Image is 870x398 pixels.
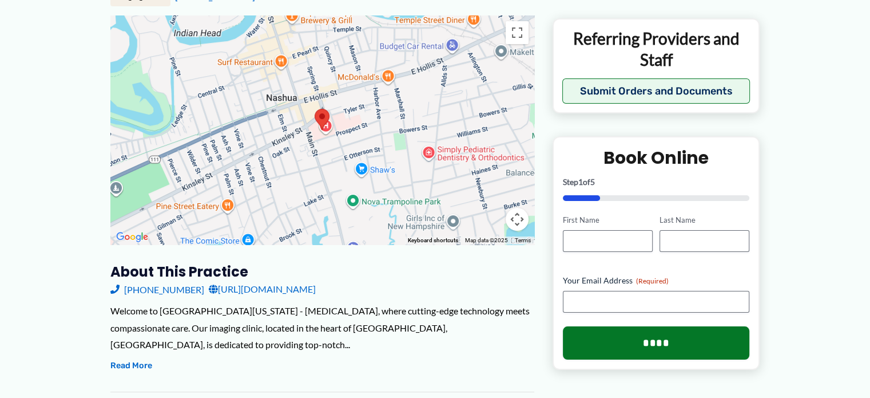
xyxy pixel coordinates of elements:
p: Referring Providers and Staff [562,28,750,70]
label: Your Email Address [563,274,750,286]
button: Read More [110,359,152,373]
a: Open this area in Google Maps (opens a new window) [113,230,151,245]
span: 1 [578,177,583,187]
span: 5 [590,177,595,187]
a: Terms (opens in new tab) [515,237,531,243]
button: Keyboard shortcuts [408,237,458,245]
h3: About this practice [110,263,534,281]
button: Toggle fullscreen view [506,21,529,44]
button: Submit Orders and Documents [562,78,750,104]
a: [URL][DOMAIN_NAME] [209,281,316,298]
label: Last Name [660,215,749,226]
span: (Required) [636,276,669,285]
label: First Name [563,215,653,226]
img: Google [113,230,151,245]
p: Step of [563,178,750,186]
h2: Book Online [563,147,750,169]
span: Map data ©2025 [465,237,508,243]
button: Map camera controls [506,208,529,231]
div: Welcome to [GEOGRAPHIC_DATA][US_STATE] - [MEDICAL_DATA], where cutting-edge technology meets comp... [110,302,534,353]
a: [PHONE_NUMBER] [110,281,204,298]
